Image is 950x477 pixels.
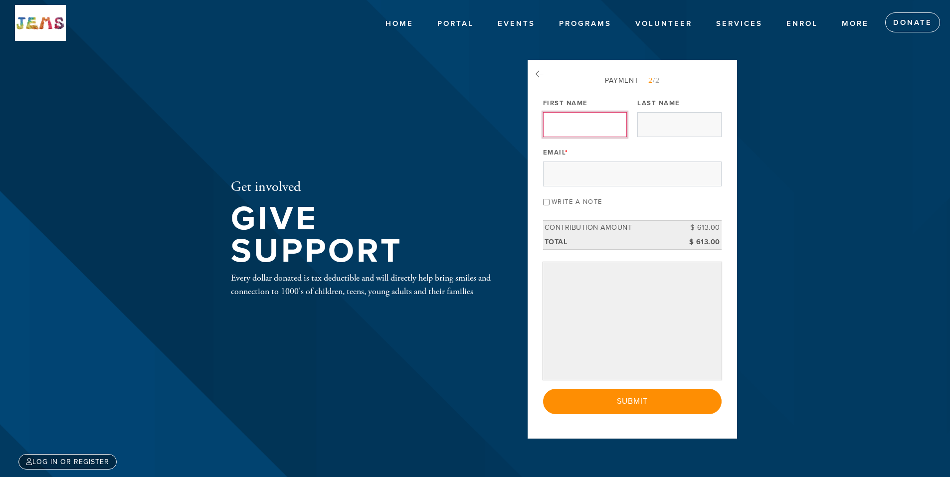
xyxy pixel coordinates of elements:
[543,221,677,235] td: Contribution Amount
[677,221,722,235] td: $ 613.00
[543,99,588,108] label: First Name
[565,149,569,157] span: This field is required.
[709,14,770,33] a: Services
[543,75,722,86] div: Payment
[430,14,481,33] a: Portal
[15,5,66,41] img: New%20test.jpg
[18,454,117,470] a: Log in or register
[648,76,653,85] span: 2
[231,179,495,196] h2: Get involved
[628,14,700,33] a: Volunteer
[543,389,722,414] input: Submit
[677,235,722,249] td: $ 613.00
[552,198,602,206] label: Write a note
[378,14,421,33] a: Home
[552,14,619,33] a: Programs
[543,148,569,157] label: Email
[543,235,677,249] td: Total
[231,271,495,298] div: Every dollar donated is tax deductible and will directly help bring smiles and connection to 1000...
[545,264,720,378] iframe: Secure payment input frame
[490,14,543,33] a: Events
[642,76,660,85] span: /2
[779,14,825,33] a: Enrol
[885,12,940,32] a: Donate
[231,203,495,267] h1: Give Support
[637,99,680,108] label: Last Name
[834,14,876,33] a: More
